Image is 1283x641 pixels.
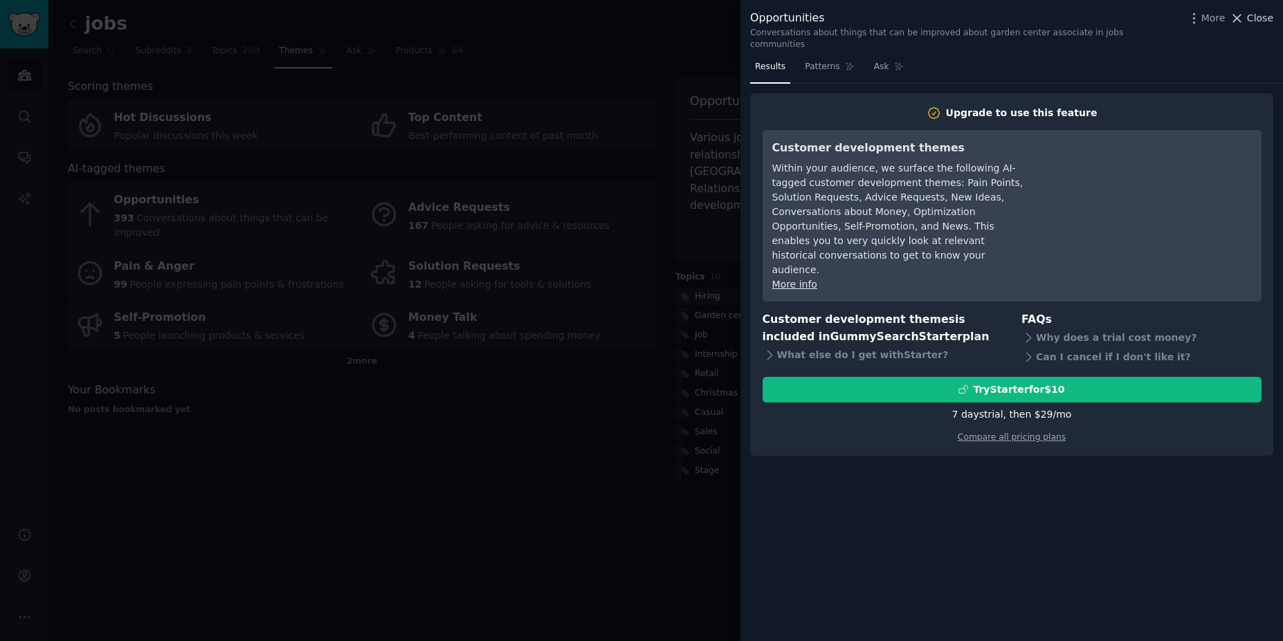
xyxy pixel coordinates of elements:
div: Try Starter for $10 [973,382,1064,397]
a: Ask [869,56,909,84]
h3: FAQs [1021,311,1262,328]
a: Patterns [800,56,859,84]
span: Results [755,61,785,73]
a: More info [772,279,817,290]
div: Within your audience, we surface the following AI-tagged customer development themes: Pain Points... [772,161,1025,277]
span: GummySearch Starter [830,330,962,343]
span: Close [1247,11,1273,26]
span: Ask [874,61,889,73]
iframe: YouTube video player [1044,140,1252,243]
span: More [1201,11,1226,26]
div: What else do I get with Starter ? [763,345,1003,364]
div: Opportunities [750,10,1179,27]
div: Upgrade to use this feature [946,106,1098,120]
a: Compare all pricing plans [958,432,1066,442]
button: TryStarterfor$10 [763,377,1262,402]
div: 7 days trial, then $ 29 /mo [952,407,1072,422]
h3: Customer development themes is included in plan [763,311,1003,345]
h3: Customer development themes [772,140,1025,157]
div: Why does a trial cost money? [1021,328,1262,348]
button: Close [1230,11,1273,26]
div: Conversations about things that can be improved about garden center associate in jobs communities [750,27,1179,51]
a: Results [750,56,790,84]
div: Can I cancel if I don't like it? [1021,348,1262,367]
span: Patterns [805,61,839,73]
button: More [1187,11,1226,26]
